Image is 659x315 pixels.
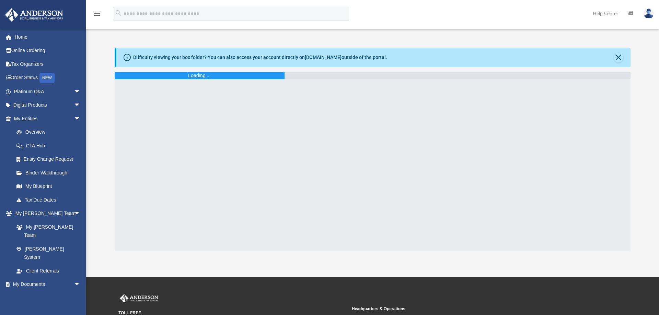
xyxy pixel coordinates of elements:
[614,53,623,62] button: Close
[10,242,88,264] a: [PERSON_NAME] System
[93,13,101,18] a: menu
[5,278,88,291] a: My Documentsarrow_drop_down
[10,264,88,278] a: Client Referrals
[74,112,88,126] span: arrow_drop_down
[118,294,160,303] img: Anderson Advisors Platinum Portal
[10,193,91,207] a: Tax Due Dates
[5,44,91,58] a: Online Ordering
[115,9,122,17] i: search
[5,71,91,85] a: Order StatusNEW
[305,54,342,60] a: [DOMAIN_NAME]
[74,98,88,112] span: arrow_drop_down
[644,9,654,19] img: User Pic
[5,207,88,220] a: My [PERSON_NAME] Teamarrow_drop_down
[10,291,84,305] a: Box
[74,278,88,292] span: arrow_drop_down
[5,57,91,71] a: Tax Organizers
[10,180,88,193] a: My Blueprint
[188,72,211,79] div: Loading ...
[5,30,91,44] a: Home
[10,166,91,180] a: Binder Walkthrough
[5,112,91,125] a: My Entitiesarrow_drop_down
[74,85,88,99] span: arrow_drop_down
[74,207,88,221] span: arrow_drop_down
[10,220,84,242] a: My [PERSON_NAME] Team
[352,306,580,312] small: Headquarters & Operations
[10,153,91,166] a: Entity Change Request
[3,8,65,22] img: Anderson Advisors Platinum Portal
[10,125,91,139] a: Overview
[5,85,91,98] a: Platinum Q&Aarrow_drop_down
[39,73,55,83] div: NEW
[133,54,387,61] div: Difficulty viewing your box folder? You can also access your account directly on outside of the p...
[5,98,91,112] a: Digital Productsarrow_drop_down
[10,139,91,153] a: CTA Hub
[93,10,101,18] i: menu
